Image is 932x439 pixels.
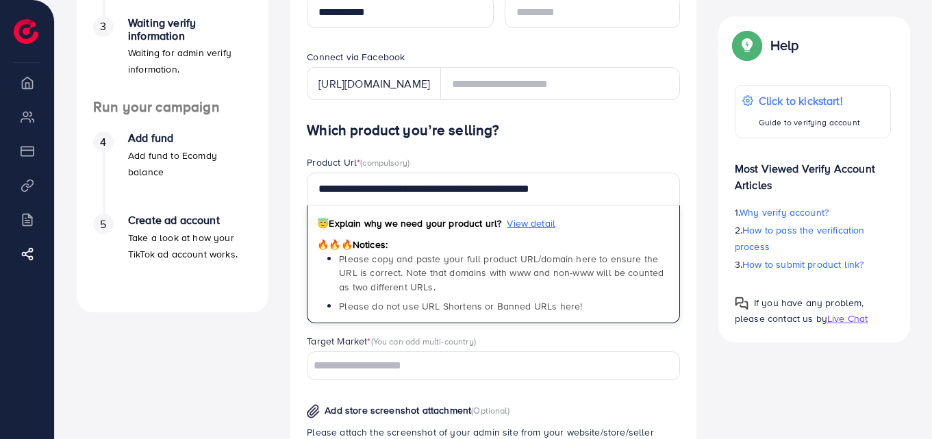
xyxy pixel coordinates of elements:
label: Connect via Facebook [307,50,405,64]
span: Notices: [317,238,388,251]
span: (You can add multi-country) [371,335,476,347]
span: (Optional) [471,404,509,416]
h4: Waiting verify information [128,16,252,42]
span: How to submit product link? [742,258,864,271]
p: Most Viewed Verify Account Articles [735,149,891,193]
span: Please do not use URL Shortens or Banned URLs here! [339,299,582,313]
span: Live Chat [827,312,868,325]
span: (compulsory) [360,156,410,168]
p: Help [770,37,799,53]
p: 3. [735,256,891,273]
p: Take a look at how your TikTok ad account works. [128,229,252,262]
label: Product Url [307,155,410,169]
span: 5 [100,216,106,232]
img: Popup guide [735,297,748,310]
img: img [307,404,320,418]
li: Create ad account [77,214,268,296]
li: Add fund [77,131,268,214]
p: Waiting for admin verify information. [128,45,252,77]
p: Add fund to Ecomdy balance [128,147,252,180]
p: 1. [735,204,891,221]
div: Search for option [307,351,680,379]
span: Add store screenshot attachment [325,403,471,417]
span: How to pass the verification process [735,223,865,253]
span: Why verify account? [740,205,829,219]
h4: Run your campaign [77,99,268,116]
label: Target Market [307,334,476,348]
img: Popup guide [735,33,759,58]
h4: Which product you’re selling? [307,122,680,139]
iframe: Chat [874,377,922,429]
div: [URL][DOMAIN_NAME] [307,67,441,100]
input: Search for option [309,355,662,377]
span: 4 [100,134,106,150]
img: logo [14,19,38,44]
span: Explain why we need your product url? [317,216,501,230]
span: Please copy and paste your full product URL/domain here to ensure the URL is correct. Note that d... [339,252,664,294]
p: Click to kickstart! [759,92,860,109]
p: Guide to verifying account [759,114,860,131]
span: 🔥🔥🔥 [317,238,352,251]
h4: Add fund [128,131,252,145]
h4: Create ad account [128,214,252,227]
span: 3 [100,18,106,34]
span: View detail [507,216,555,230]
span: 😇 [317,216,329,230]
p: 2. [735,222,891,255]
span: If you have any problem, please contact us by [735,296,864,325]
li: Waiting verify information [77,16,268,99]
